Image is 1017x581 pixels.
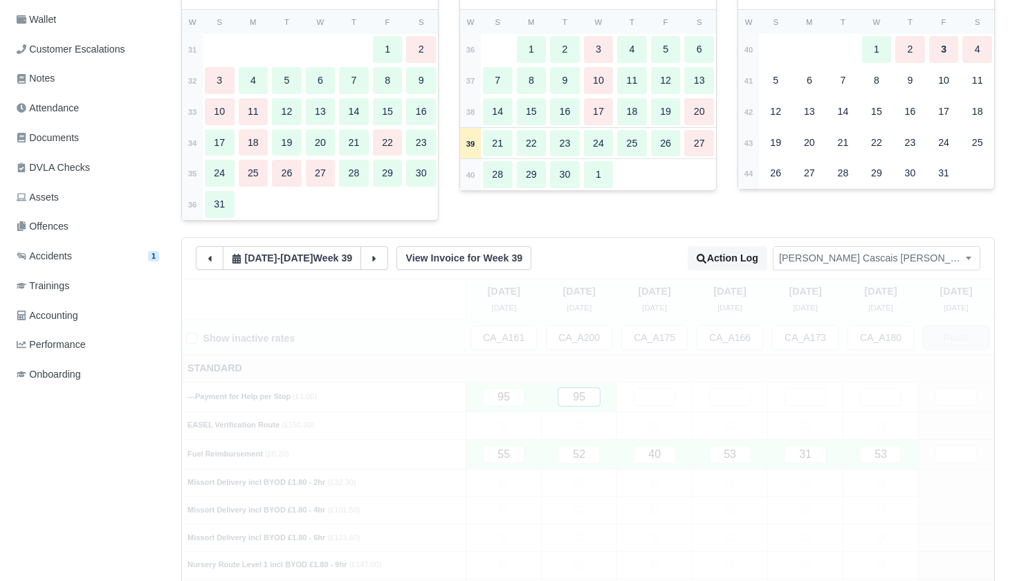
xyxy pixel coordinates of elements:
span: 1 [148,251,159,261]
div: 23 [550,130,580,157]
div: 31 [205,191,235,218]
strong: 38 [466,108,475,116]
span: 5 days ago [280,252,313,264]
div: 21 [483,130,513,157]
span: Offences [17,219,68,234]
div: 28 [483,161,513,188]
div: 15 [517,98,547,125]
small: W [745,18,753,26]
span: DVLA Checks [17,160,90,176]
span: Notes [17,71,55,86]
div: 11 [962,67,992,94]
div: 23 [895,129,925,156]
div: 27 [306,160,336,187]
small: W [595,18,603,26]
a: Onboarding [11,361,165,388]
strong: 40 [466,171,475,179]
strong: 41 [744,77,753,85]
div: 31 [929,160,959,187]
div: 28 [828,160,858,187]
strong: 32 [188,77,197,85]
div: 15 [862,98,892,125]
div: 2 [550,36,580,63]
div: 14 [828,98,858,125]
div: 19 [761,129,791,156]
div: 7 [483,67,513,94]
small: S [495,18,500,26]
div: 17 [929,98,959,125]
div: 13 [306,98,336,125]
div: 26 [761,160,791,187]
div: 13 [684,67,714,94]
a: Notes [11,65,165,92]
a: DVLA Checks [11,154,165,181]
span: Wallet [17,12,56,28]
strong: 42 [744,108,753,116]
small: W [189,18,196,26]
strong: 36 [466,46,475,54]
div: 16 [550,98,580,125]
span: Onboarding [17,367,81,382]
div: 17 [584,98,614,125]
div: 25 [239,160,268,187]
div: 6 [306,67,336,94]
div: 29 [517,161,547,188]
div: 4 [239,67,268,94]
small: T [908,18,913,26]
div: 24 [205,160,235,187]
div: 9 [550,67,580,94]
div: 20 [306,129,336,156]
div: 12 [761,98,791,125]
a: Trainings [11,273,165,299]
span: Assets [17,190,59,205]
div: 5 [651,36,681,63]
div: 20 [684,98,714,125]
div: 5 [272,67,302,94]
a: Attendance [11,95,165,122]
div: 14 [483,98,513,125]
div: 11 [239,98,268,125]
div: 12 [651,67,681,94]
strong: 33 [188,108,197,116]
div: 18 [962,98,992,125]
span: Trainings [17,278,69,294]
div: 16 [895,98,925,125]
strong: 44 [744,169,753,178]
span: David Andrade Cascais Goncalves [773,246,980,270]
div: 8 [862,67,892,94]
div: 21 [339,129,369,156]
small: M [250,18,256,26]
small: T [284,18,289,26]
div: 4 [962,36,992,63]
div: 29 [373,160,403,187]
div: 25 [962,129,992,156]
div: 19 [272,129,302,156]
small: S [419,18,424,26]
small: F [385,18,390,26]
div: 21 [828,129,858,156]
small: F [663,18,668,26]
a: Documents [11,124,165,151]
div: 2 [406,36,436,63]
iframe: Chat Widget [948,515,1017,581]
div: 1 [373,36,403,63]
div: 9 [895,67,925,94]
div: 23 [406,129,436,156]
small: M [806,18,812,26]
div: 10 [584,67,614,94]
div: 3 [205,67,235,94]
span: 1 week ago [244,252,277,264]
small: T [630,18,634,26]
div: 19 [651,98,681,125]
small: S [697,18,702,26]
small: T [841,18,845,26]
div: 1 [862,36,892,63]
div: 1 [584,161,614,188]
small: F [942,18,946,26]
div: 7 [828,67,858,94]
strong: 43 [744,139,753,147]
strong: 39 [466,140,475,148]
div: 8 [517,67,547,94]
div: 18 [239,129,268,156]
